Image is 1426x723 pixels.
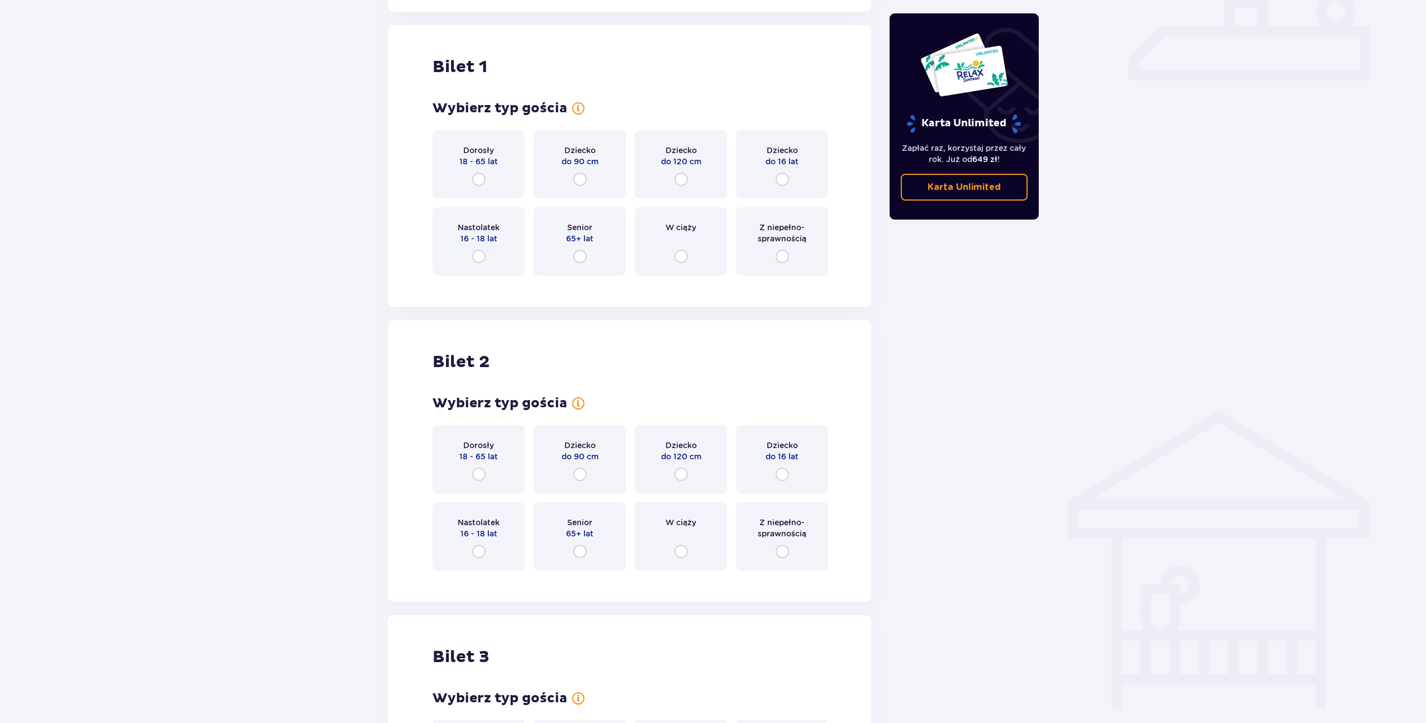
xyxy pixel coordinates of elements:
p: Wybierz typ gościa [432,395,567,412]
p: 65+ lat [566,528,593,539]
p: Dziecko [666,440,697,451]
p: W ciąży [666,517,696,528]
p: Dziecko [564,145,596,156]
p: Zapłać raz, korzystaj przez cały rok. Już od ! [901,142,1028,165]
p: Senior [567,517,592,528]
p: W ciąży [666,222,696,233]
p: Dziecko [666,145,697,156]
p: do 16 lat [766,451,798,462]
p: Dziecko [564,440,596,451]
p: Bilet 1 [432,56,487,78]
p: do 90 cm [562,156,598,167]
p: Nastolatek [458,517,500,528]
p: Dorosły [463,145,494,156]
p: do 90 cm [562,451,598,462]
p: 18 - 65 lat [459,451,498,462]
p: 65+ lat [566,233,593,244]
p: Karta Unlimited [906,114,1022,134]
p: 18 - 65 lat [459,156,498,167]
p: 16 - 18 lat [460,233,497,244]
p: Z niepełno­sprawnością [746,222,818,244]
p: Z niepełno­sprawnością [746,517,818,539]
p: do 120 cm [661,451,701,462]
p: Dorosły [463,440,494,451]
p: Wybierz typ gościa [432,690,567,707]
p: Bilet 2 [432,351,489,373]
p: Dziecko [767,440,798,451]
p: Bilet 3 [432,646,489,668]
p: Wybierz typ gościa [432,100,567,117]
span: 649 zł [972,155,997,164]
p: Karta Unlimited [928,181,1001,193]
p: Dziecko [767,145,798,156]
p: 16 - 18 lat [460,528,497,539]
p: do 16 lat [766,156,798,167]
p: Nastolatek [458,222,500,233]
p: Senior [567,222,592,233]
p: do 120 cm [661,156,701,167]
a: Karta Unlimited [901,174,1028,201]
